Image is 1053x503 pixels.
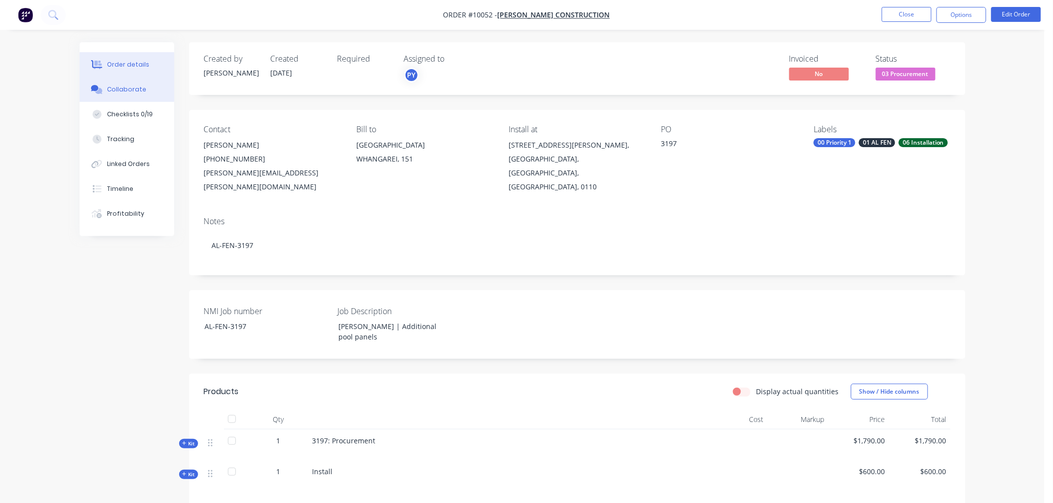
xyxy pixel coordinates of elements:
label: Job Description [338,305,462,317]
span: Order #10052 - [443,10,498,20]
div: Created [271,54,325,64]
div: Collaborate [107,85,146,94]
span: 1 [277,466,281,477]
div: Order details [107,60,149,69]
div: [PERSON_NAME][PHONE_NUMBER][PERSON_NAME][EMAIL_ADDRESS][PERSON_NAME][DOMAIN_NAME] [204,138,340,194]
button: PY [404,68,419,83]
div: Created by [204,54,259,64]
img: Factory [18,7,33,22]
div: AL-FEN-3197 [197,319,321,334]
div: 3197 [661,138,786,152]
div: [PERSON_NAME] [204,68,259,78]
div: [PHONE_NUMBER] [204,152,340,166]
div: [GEOGRAPHIC_DATA]WHANGAREI, 151 [356,138,493,170]
div: Notes [204,217,950,226]
span: 03 Procurement [876,68,936,80]
div: Kit [179,470,198,479]
span: Kit [182,440,195,447]
button: Order details [80,52,174,77]
div: 06 Installation [899,138,948,147]
div: Contact [204,125,340,134]
button: Linked Orders [80,152,174,176]
span: $1,790.00 [893,435,947,446]
div: 01 AL FEN [859,138,895,147]
span: 3197: Procurement [313,436,376,445]
div: Profitability [107,209,144,218]
div: Status [876,54,950,64]
span: $600.00 [833,466,886,477]
span: Kit [182,471,195,478]
span: $600.00 [893,466,947,477]
div: Qty [249,410,309,429]
button: 03 Procurement [876,68,936,83]
div: Total [889,410,950,429]
button: Collaborate [80,77,174,102]
span: No [789,68,849,80]
button: Edit Order [991,7,1041,22]
span: [DATE] [271,68,293,78]
div: [STREET_ADDRESS][PERSON_NAME],[GEOGRAPHIC_DATA], [GEOGRAPHIC_DATA], [GEOGRAPHIC_DATA], 0110 [509,138,645,194]
button: Tracking [80,127,174,152]
div: [GEOGRAPHIC_DATA] [356,138,493,152]
div: [PERSON_NAME] | Additional pool panels [330,319,455,344]
div: Bill to [356,125,493,134]
button: Show / Hide columns [851,384,928,400]
div: Labels [814,125,950,134]
button: Checklists 0/19 [80,102,174,127]
label: NMI Job number [204,305,328,317]
div: Cost [707,410,768,429]
div: Markup [767,410,829,429]
div: Linked Orders [107,160,150,168]
div: Tracking [107,135,134,144]
div: Products [204,386,239,398]
button: Profitability [80,201,174,226]
div: Checklists 0/19 [107,110,153,119]
div: Invoiced [789,54,864,64]
div: Timeline [107,184,133,193]
div: WHANGAREI, 151 [356,152,493,166]
div: PO [661,125,798,134]
span: $1,790.00 [833,435,886,446]
a: [PERSON_NAME] Construction [498,10,610,20]
span: Install [313,467,333,476]
div: 00 Priority 1 [814,138,855,147]
div: AL-FEN-3197 [204,230,950,260]
span: 1 [277,435,281,446]
label: Display actual quantities [756,386,839,397]
button: Close [882,7,932,22]
div: Price [829,410,890,429]
div: Required [337,54,392,64]
div: [STREET_ADDRESS][PERSON_NAME], [509,138,645,152]
div: [PERSON_NAME] [204,138,340,152]
div: Install at [509,125,645,134]
div: Assigned to [404,54,504,64]
button: Timeline [80,176,174,201]
button: Options [937,7,986,23]
div: Kit [179,439,198,448]
div: [PERSON_NAME][EMAIL_ADDRESS][PERSON_NAME][DOMAIN_NAME] [204,166,340,194]
div: [GEOGRAPHIC_DATA], [GEOGRAPHIC_DATA], [GEOGRAPHIC_DATA], 0110 [509,152,645,194]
